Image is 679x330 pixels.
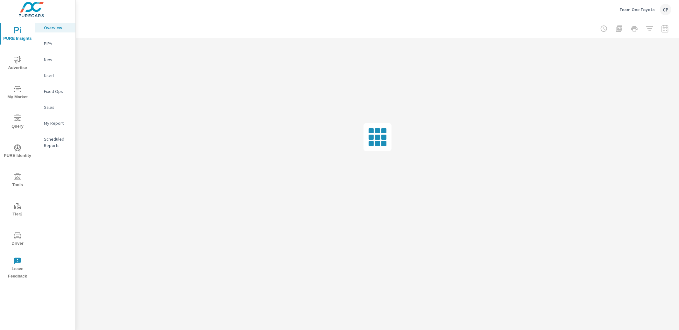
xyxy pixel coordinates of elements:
[2,232,33,247] span: Driver
[619,7,655,12] p: Team One Toyota
[35,71,75,80] div: Used
[44,120,70,126] p: My Report
[44,136,70,149] p: Scheduled Reports
[35,134,75,150] div: Scheduled Reports
[44,104,70,110] p: Sales
[44,40,70,47] p: PIPA
[2,27,33,42] span: PURE Insights
[44,88,70,95] p: Fixed Ops
[44,72,70,79] p: Used
[35,102,75,112] div: Sales
[2,257,33,280] span: Leave Feedback
[2,202,33,218] span: Tier2
[35,23,75,32] div: Overview
[2,144,33,159] span: PURE Identity
[35,39,75,48] div: PIPA
[2,85,33,101] span: My Market
[0,19,35,283] div: nav menu
[660,4,671,15] div: CP
[44,25,70,31] p: Overview
[35,87,75,96] div: Fixed Ops
[35,55,75,64] div: New
[2,56,33,72] span: Advertise
[2,173,33,189] span: Tools
[35,118,75,128] div: My Report
[2,115,33,130] span: Query
[44,56,70,63] p: New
